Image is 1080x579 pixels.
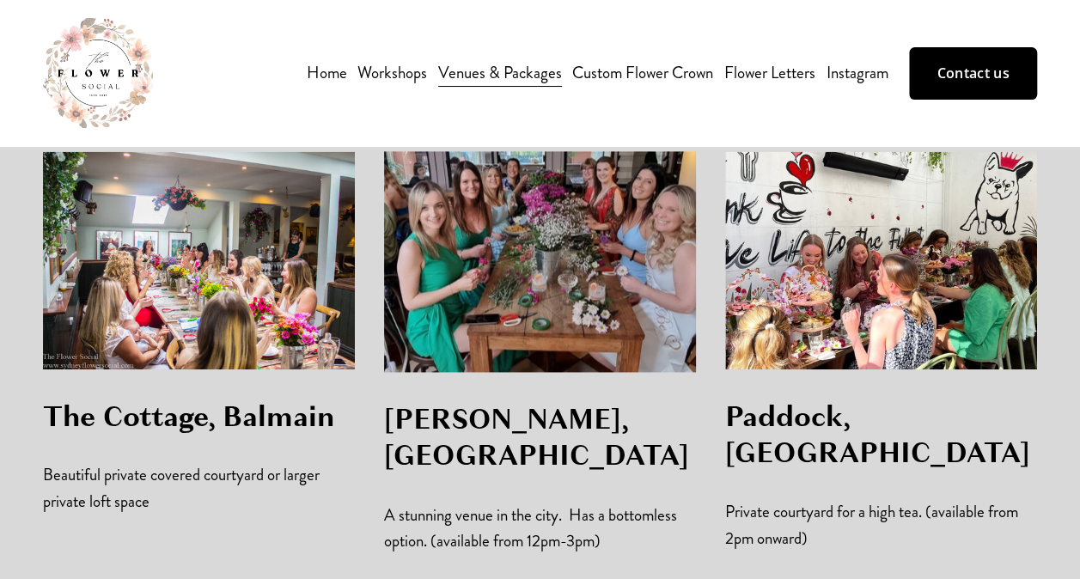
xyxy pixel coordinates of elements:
[306,58,346,88] a: Home
[572,58,713,88] a: Custom Flower Crown
[826,58,888,88] a: Instagram
[725,399,1037,471] h3: Paddock, [GEOGRAPHIC_DATA]
[438,58,562,88] a: Venues & Packages
[725,498,1037,551] p: Private courtyard for a high tea. (available from 2pm onward)
[724,58,815,88] a: Flower Letters
[384,502,696,554] p: A stunning venue in the city. Has a bottomless option. (available from 12pm-3pm)
[43,462,355,515] p: Beautiful private covered courtyard or larger private loft space
[384,401,696,473] h3: [PERSON_NAME], [GEOGRAPHIC_DATA]
[43,18,153,128] img: The Flower Social
[909,47,1036,99] a: Contact us
[357,60,427,86] span: Workshops
[357,58,427,88] a: folder dropdown
[43,399,355,435] h3: The Cottage, Balmain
